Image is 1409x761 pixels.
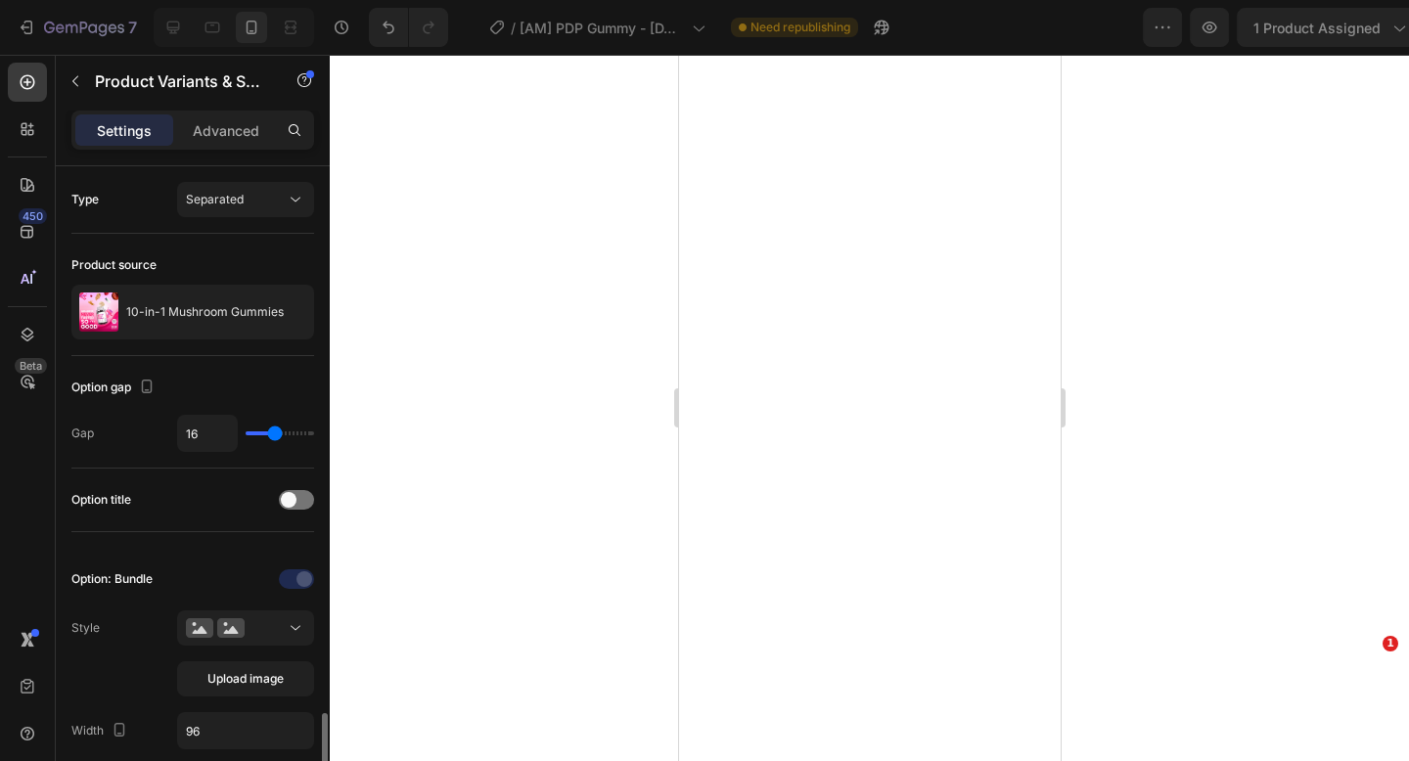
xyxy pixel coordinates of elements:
[1027,18,1155,38] span: 1 product assigned
[15,358,47,374] div: Beta
[79,292,118,332] img: product feature img
[71,619,100,637] div: Style
[1206,8,1271,47] button: Save
[71,570,153,588] div: Option: Bundle
[71,375,159,401] div: Option gap
[126,305,284,319] p: 10-in-1 Mushroom Gummies
[1279,8,1361,47] button: Publish
[19,208,47,224] div: 450
[71,256,157,274] div: Product source
[207,670,284,688] span: Upload image
[178,416,237,451] input: Auto
[369,8,448,47] div: Undo/Redo
[97,120,152,141] p: Settings
[71,718,131,744] div: Width
[511,18,516,38] span: /
[128,16,137,39] p: 7
[1342,665,1389,712] iframe: Intercom live chat
[1011,8,1199,47] button: 1 product assigned
[95,69,261,93] p: Product Variants & Swatches
[1295,18,1344,38] div: Publish
[71,425,94,442] div: Gap
[8,8,146,47] button: 7
[520,18,684,38] span: [AM] PDP Gummy - [DATE] 10:54:22
[71,191,99,208] div: Type
[1223,20,1255,36] span: Save
[186,192,244,206] span: Separated
[177,661,314,696] button: Upload image
[177,182,314,217] button: Separated
[193,120,259,141] p: Advanced
[71,491,131,509] div: Option title
[750,19,850,36] span: Need republishing
[178,713,313,748] input: Auto
[679,55,1061,761] iframe: Design area
[1383,636,1398,651] span: 1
